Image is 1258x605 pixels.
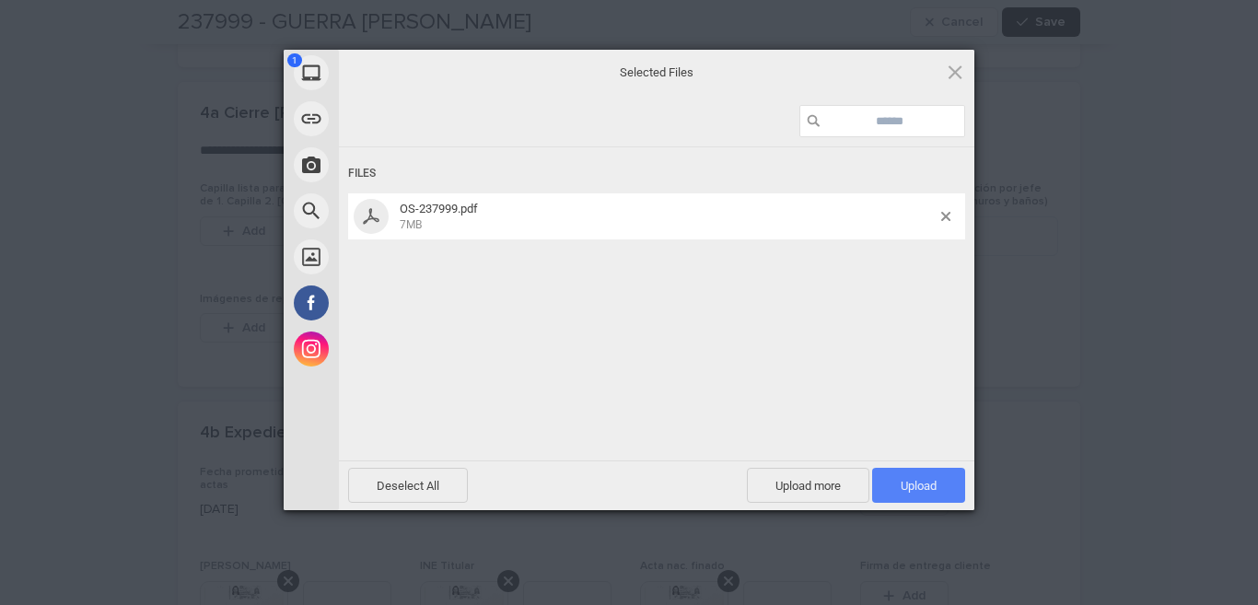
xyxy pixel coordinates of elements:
div: Files [348,157,965,191]
span: Upload [901,479,937,493]
span: Selected Files [472,64,841,80]
div: Instagram [284,326,505,372]
span: OS-237999.pdf [394,202,941,232]
div: Link (URL) [284,96,505,142]
span: Deselect All [348,468,468,503]
span: Upload [872,468,965,503]
span: OS-237999.pdf [400,202,478,215]
div: Facebook [284,280,505,326]
span: 1 [287,53,302,67]
span: Upload more [747,468,869,503]
div: Unsplash [284,234,505,280]
div: Take Photo [284,142,505,188]
div: Web Search [284,188,505,234]
span: 7MB [400,218,422,231]
div: My Device [284,50,505,96]
span: Click here or hit ESC to close picker [945,62,965,82]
